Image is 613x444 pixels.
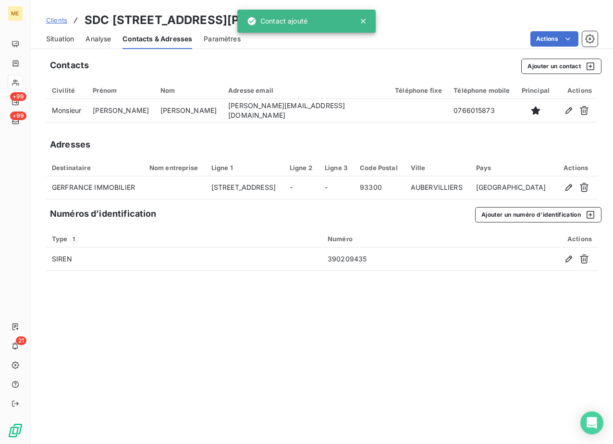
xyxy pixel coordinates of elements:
[52,234,316,243] div: Type
[328,235,466,243] div: Numéro
[470,176,554,199] td: [GEOGRAPHIC_DATA]
[50,207,157,221] h5: Numéros d’identification
[46,16,67,24] span: Clients
[46,99,87,122] td: Monsieur
[405,176,470,199] td: AUBERVILLIERS
[561,86,592,94] div: Actions
[448,99,515,122] td: 0766015873
[580,411,603,434] div: Open Intercom Messenger
[93,86,149,94] div: Prénom
[46,15,67,25] a: Clients
[530,31,578,47] button: Actions
[411,164,465,172] div: Ville
[46,176,144,199] td: GERFRANCE IMMOBILIER
[50,138,90,151] h5: Adresses
[160,86,217,94] div: Nom
[319,176,354,199] td: -
[211,164,278,172] div: Ligne 1
[360,164,399,172] div: Code Postal
[50,59,89,72] h5: Contacts
[8,6,23,21] div: ME
[46,34,74,44] span: Situation
[206,176,284,199] td: [STREET_ADDRESS]
[46,247,322,271] td: SIREN
[454,86,510,94] div: Téléphone mobile
[522,86,550,94] div: Principal
[155,99,222,122] td: [PERSON_NAME]
[16,336,26,345] span: 21
[85,12,326,29] h3: SDC [STREET_ADDRESS][PERSON_NAME]
[222,99,389,122] td: [PERSON_NAME][EMAIL_ADDRESS][DOMAIN_NAME]
[395,86,442,94] div: Téléphone fixe
[228,86,383,94] div: Adresse email
[123,34,192,44] span: Contacts & Adresses
[521,59,601,74] button: Ajouter un contact
[560,164,592,172] div: Actions
[8,423,23,438] img: Logo LeanPay
[70,234,78,243] span: 1
[284,176,319,199] td: -
[475,207,601,222] button: Ajouter un numéro d’identification
[10,92,26,101] span: +99
[52,164,138,172] div: Destinataire
[87,99,155,122] td: [PERSON_NAME]
[322,247,472,271] td: 390209435
[52,86,81,94] div: Civilité
[476,164,549,172] div: Pays
[204,34,241,44] span: Paramètres
[354,176,405,199] td: 93300
[478,235,592,243] div: Actions
[325,164,348,172] div: Ligne 3
[10,111,26,120] span: +99
[247,12,307,30] div: Contact ajouté
[86,34,111,44] span: Analyse
[290,164,313,172] div: Ligne 2
[149,164,200,172] div: Nom entreprise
